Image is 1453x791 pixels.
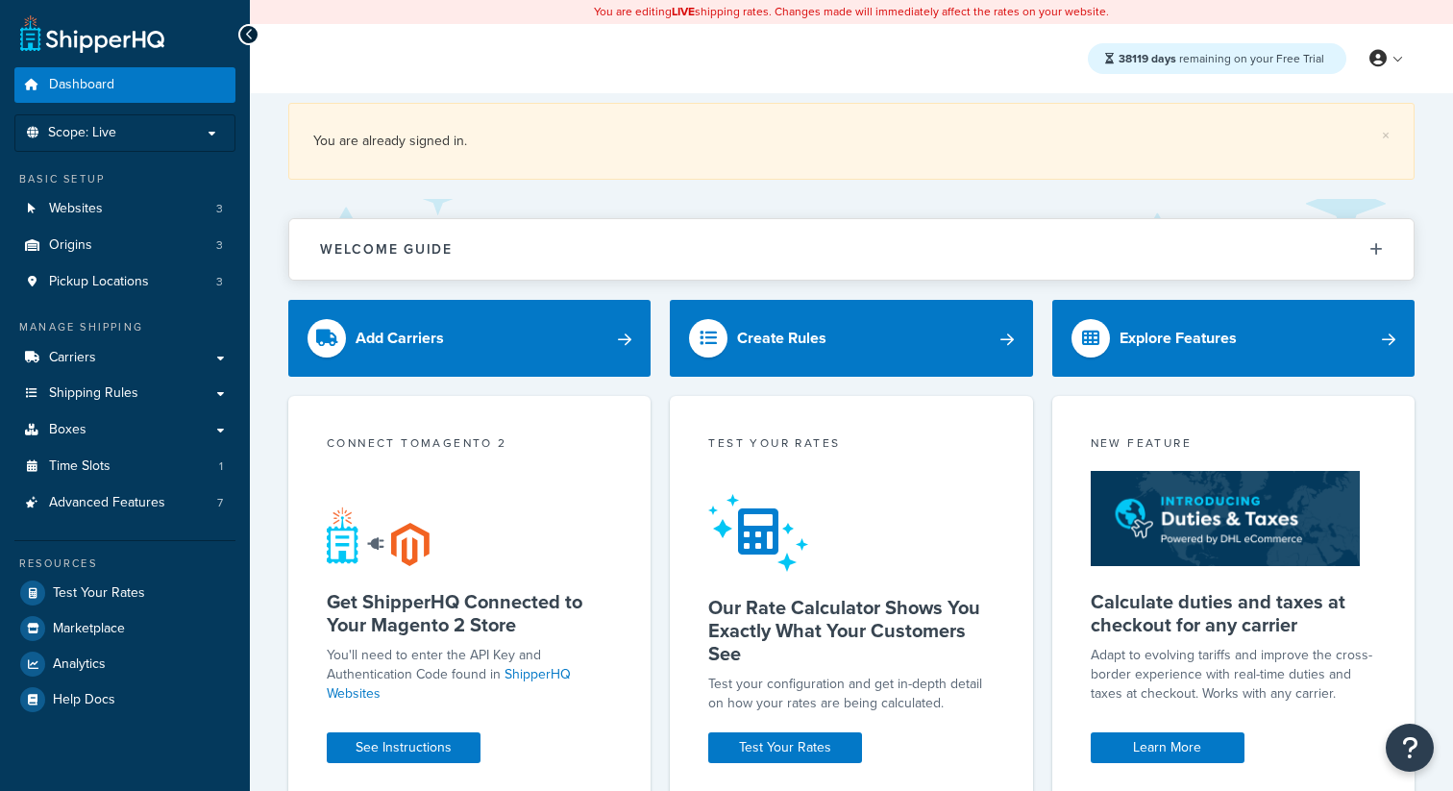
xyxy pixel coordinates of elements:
[14,647,235,681] a: Analytics
[49,350,96,366] span: Carriers
[14,485,235,521] a: Advanced Features7
[1119,50,1324,67] span: remaining on your Free Trial
[1091,646,1376,704] p: Adapt to evolving tariffs and improve the cross-border experience with real-time duties and taxes...
[14,264,235,300] a: Pickup Locations3
[288,300,651,377] a: Add Carriers
[737,325,826,352] div: Create Rules
[14,556,235,572] div: Resources
[14,319,235,335] div: Manage Shipping
[14,191,235,227] li: Websites
[327,434,612,457] div: Connect to Magento 2
[53,692,115,708] span: Help Docs
[1386,724,1434,772] button: Open Resource Center
[708,675,994,713] div: Test your configuration and get in-depth detail on how your rates are being calculated.
[49,458,111,475] span: Time Slots
[14,412,235,448] a: Boxes
[14,611,235,646] a: Marketplace
[49,274,149,290] span: Pickup Locations
[216,274,223,290] span: 3
[49,201,103,217] span: Websites
[14,576,235,610] a: Test Your Rates
[49,385,138,402] span: Shipping Rules
[14,191,235,227] a: Websites3
[1052,300,1415,377] a: Explore Features
[327,590,612,636] h5: Get ShipperHQ Connected to Your Magento 2 Store
[327,664,571,704] a: ShipperHQ Websites
[313,128,1390,155] div: You are already signed in.
[14,682,235,717] a: Help Docs
[1091,732,1244,763] a: Learn More
[1091,434,1376,457] div: New Feature
[1120,325,1237,352] div: Explore Features
[14,228,235,263] a: Origins3
[708,596,994,665] h5: Our Rate Calculator Shows You Exactly What Your Customers See
[49,237,92,254] span: Origins
[708,732,862,763] a: Test Your Rates
[217,495,223,511] span: 7
[327,732,480,763] a: See Instructions
[49,422,86,438] span: Boxes
[216,237,223,254] span: 3
[708,434,994,457] div: Test your rates
[14,485,235,521] li: Advanced Features
[14,449,235,484] li: Time Slots
[320,242,453,257] h2: Welcome Guide
[53,621,125,637] span: Marketplace
[49,77,114,93] span: Dashboard
[1091,590,1376,636] h5: Calculate duties and taxes at checkout for any carrier
[672,3,695,20] b: LIVE
[1382,128,1390,143] a: ×
[14,340,235,376] a: Carriers
[14,449,235,484] a: Time Slots1
[670,300,1032,377] a: Create Rules
[48,125,116,141] span: Scope: Live
[216,201,223,217] span: 3
[356,325,444,352] div: Add Carriers
[53,656,106,673] span: Analytics
[14,264,235,300] li: Pickup Locations
[14,376,235,411] a: Shipping Rules
[289,219,1414,280] button: Welcome Guide
[49,495,165,511] span: Advanced Features
[14,67,235,103] a: Dashboard
[14,228,235,263] li: Origins
[327,507,430,566] img: connect-shq-magento-24cdf84b.svg
[327,646,612,704] p: You'll need to enter the API Key and Authentication Code found in
[53,585,145,602] span: Test Your Rates
[1119,50,1176,67] strong: 38119 days
[14,171,235,187] div: Basic Setup
[219,458,223,475] span: 1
